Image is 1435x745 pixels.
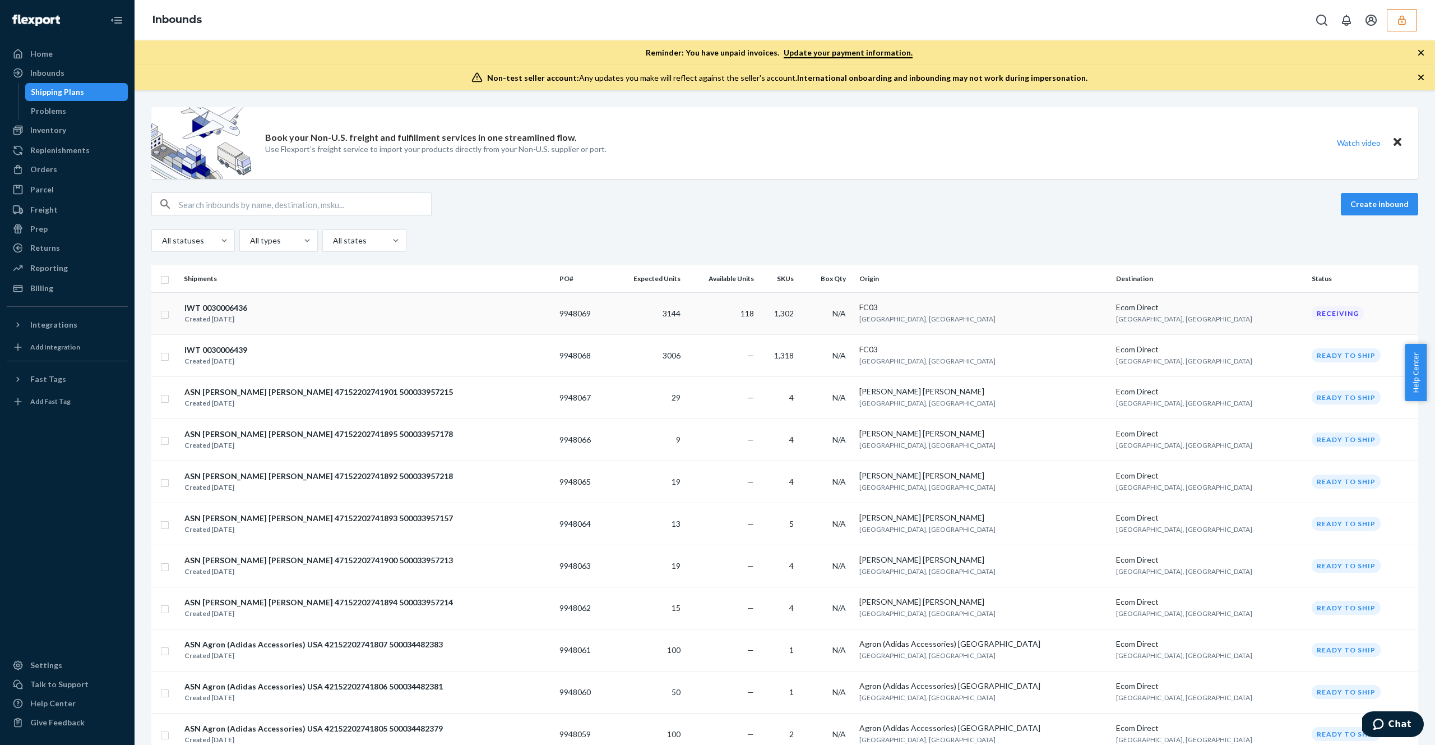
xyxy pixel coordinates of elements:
div: Ready to ship [1312,685,1381,699]
div: Prep [30,223,48,234]
span: 4 [789,435,794,444]
span: 1,302 [774,309,794,318]
div: Ready to ship [1312,475,1381,489]
div: Inbounds [30,67,64,79]
td: 9948060 [555,671,609,713]
div: Agron (Adidas Accessories) [GEOGRAPHIC_DATA] [859,680,1107,692]
span: — [747,477,754,486]
div: Ready to ship [1312,390,1381,404]
span: N/A [832,309,846,318]
div: Add Integration [30,342,80,352]
div: Ecom Direct [1116,638,1303,650]
td: 9948065 [555,461,609,503]
div: Created [DATE] [184,482,453,493]
span: — [747,351,754,360]
span: — [747,435,754,444]
span: [GEOGRAPHIC_DATA], [GEOGRAPHIC_DATA] [1116,735,1252,744]
span: 4 [789,393,794,402]
input: All types [249,235,250,246]
span: 4 [789,477,794,486]
a: Shipping Plans [25,83,128,101]
div: Give Feedback [30,717,85,728]
span: 1,318 [774,351,794,360]
span: [GEOGRAPHIC_DATA], [GEOGRAPHIC_DATA] [1116,567,1252,576]
input: Search inbounds by name, destination, msku... [179,193,431,215]
a: Inbounds [7,64,128,82]
div: Created [DATE] [184,440,453,451]
button: Create inbound [1341,193,1418,215]
div: Integrations [30,319,77,330]
span: — [747,603,754,613]
div: ASN Agron (Adidas Accessories) USA 42152202741807 500034482383 [184,639,443,650]
span: 1 [789,645,794,655]
div: ASN [PERSON_NAME] [PERSON_NAME] 47152202741895 500033957178 [184,429,453,440]
div: Agron (Adidas Accessories) [GEOGRAPHIC_DATA] [859,723,1107,734]
th: Origin [855,265,1111,292]
button: Open notifications [1335,9,1358,31]
span: 4 [789,603,794,613]
div: Home [30,48,53,59]
span: 3006 [663,351,681,360]
div: Ready to ship [1312,559,1381,573]
input: All statuses [161,235,162,246]
span: 19 [672,477,681,486]
span: 50 [672,687,681,697]
div: Agron (Adidas Accessories) [GEOGRAPHIC_DATA] [859,638,1107,650]
a: Parcel [7,181,128,199]
span: 1 [789,687,794,697]
div: Created [DATE] [184,608,453,619]
div: Inventory [30,125,66,136]
a: Inventory [7,121,128,139]
span: [GEOGRAPHIC_DATA], [GEOGRAPHIC_DATA] [859,315,996,323]
div: ASN [PERSON_NAME] [PERSON_NAME] 47152202741893 500033957157 [184,513,453,524]
td: 9948063 [555,545,609,587]
span: Help Center [1405,344,1427,401]
div: Ecom Direct [1116,554,1303,565]
span: 4 [789,561,794,571]
a: Billing [7,279,128,297]
span: [GEOGRAPHIC_DATA], [GEOGRAPHIC_DATA] [1116,609,1252,618]
td: 9948064 [555,503,609,545]
div: IWT 0030006439 [184,344,247,356]
td: 9948062 [555,587,609,629]
span: 100 [667,729,681,739]
span: N/A [832,435,846,444]
button: Fast Tags [7,370,128,388]
div: Add Fast Tag [30,397,71,406]
div: Created [DATE] [184,524,453,535]
span: 5 [789,519,794,528]
th: Destination [1112,265,1307,292]
div: ASN [PERSON_NAME] [PERSON_NAME] 47152202741901 500033957215 [184,387,453,398]
div: Ecom Direct [1116,512,1303,523]
div: Ready to ship [1312,643,1381,657]
button: Close Navigation [105,9,128,31]
span: [GEOGRAPHIC_DATA], [GEOGRAPHIC_DATA] [859,483,996,491]
div: FC03 [859,344,1107,355]
th: Box Qty [803,265,855,292]
span: [GEOGRAPHIC_DATA], [GEOGRAPHIC_DATA] [1116,315,1252,323]
span: [GEOGRAPHIC_DATA], [GEOGRAPHIC_DATA] [859,693,996,702]
ol: breadcrumbs [143,4,211,36]
button: Watch video [1330,135,1388,151]
div: Talk to Support [30,679,89,690]
div: [PERSON_NAME] [PERSON_NAME] [859,512,1107,523]
th: Available Units [685,265,758,292]
a: Home [7,45,128,63]
span: [GEOGRAPHIC_DATA], [GEOGRAPHIC_DATA] [859,567,996,576]
div: [PERSON_NAME] [PERSON_NAME] [859,554,1107,565]
div: Ecom Direct [1116,302,1303,313]
div: Ecom Direct [1116,596,1303,608]
div: Created [DATE] [184,314,247,325]
span: N/A [832,351,846,360]
span: N/A [832,519,846,528]
button: Give Feedback [7,714,128,732]
a: Settings [7,656,128,674]
div: ASN Agron (Adidas Accessories) USA 42152202741805 500034482379 [184,723,443,734]
div: [PERSON_NAME] [PERSON_NAME] [859,428,1107,439]
th: Status [1307,265,1418,292]
th: PO# [555,265,609,292]
td: 9948066 [555,419,609,461]
a: Problems [25,102,128,120]
button: Open account menu [1360,9,1382,31]
div: Ecom Direct [1116,723,1303,734]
